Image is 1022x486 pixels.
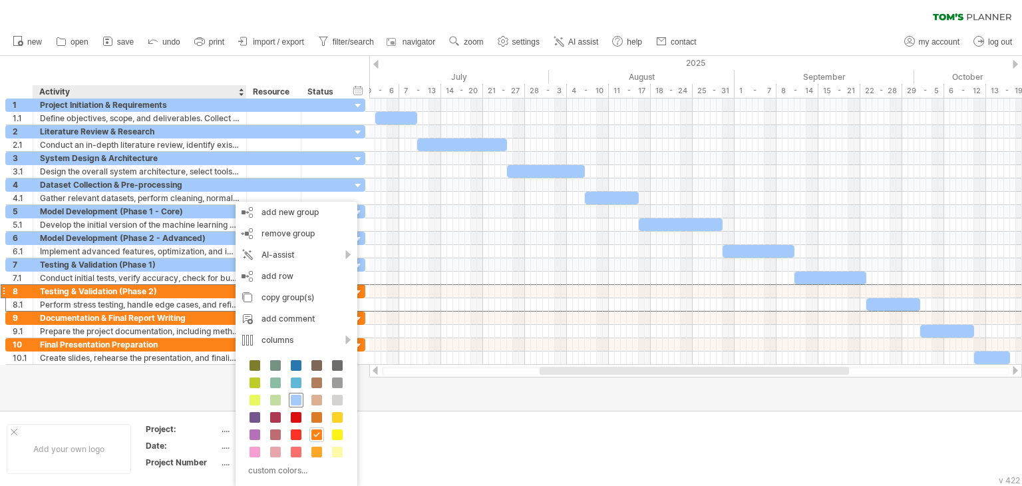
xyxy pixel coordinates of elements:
[253,37,304,47] span: import / export
[363,70,549,84] div: July 2025
[9,33,46,51] a: new
[40,298,240,311] div: Perform stress testing, handle edge cases, and refine performance.
[253,85,293,99] div: Resource
[333,37,374,47] span: filter/search
[40,325,240,338] div: Prepare the project documentation, including methodology, results, and analysis.
[307,85,337,99] div: Status
[483,84,525,98] div: 21 - 27
[464,37,483,47] span: zoom
[222,423,333,435] div: ....
[236,287,357,308] div: copy group(s)
[13,272,33,284] div: 7.1
[40,125,240,138] div: Literature Review & Research
[860,84,902,98] div: 22 - 28
[901,33,963,51] a: my account
[919,37,959,47] span: my account
[40,152,240,164] div: System Design & Architecture
[627,37,642,47] span: help
[40,165,240,178] div: Design the overall system architecture, select tools/technologies, and prepare system diagrams.
[40,232,240,244] div: Model Development (Phase 2 - Advanced)
[261,228,315,238] span: remove group
[13,298,33,311] div: 8.1
[13,232,33,244] div: 6
[117,37,134,47] span: save
[13,218,33,231] div: 5.1
[550,33,602,51] a: AI assist
[236,266,357,287] div: add row
[209,37,224,47] span: print
[818,84,860,98] div: 15 - 21
[40,112,240,124] div: Define objectives, scope, and deliverables. Collect initial requirements and identify key stakeho...
[13,178,33,191] div: 4
[236,330,357,351] div: columns
[441,84,483,98] div: 14 - 20
[27,37,42,47] span: new
[13,338,33,351] div: 10
[735,84,776,98] div: 1 - 7
[40,218,240,231] div: Develop the initial version of the machine learning model or system artefact.
[13,352,33,364] div: 10.1
[13,205,33,218] div: 5
[399,84,441,98] div: 7 - 13
[512,37,540,47] span: settings
[40,258,240,271] div: Testing & Validation (Phase 1)
[776,84,818,98] div: 8 - 14
[13,285,33,298] div: 8
[99,33,138,51] a: save
[71,37,88,47] span: open
[146,440,219,451] div: Date:
[13,245,33,258] div: 6.1
[40,138,240,151] div: Conduct an in-depth literature review, identify existing solutions, and establish theoretical fou...
[39,85,239,99] div: Activity
[357,84,399,98] div: 30 - 6
[13,258,33,271] div: 7
[494,33,544,51] a: settings
[549,70,735,84] div: August 2025
[146,423,219,435] div: Project:
[315,33,378,51] a: filter/search
[40,285,240,298] div: Testing & Validation (Phase 2)
[13,152,33,164] div: 3
[236,202,357,223] div: add new group
[403,37,435,47] span: navigator
[525,84,567,98] div: 28 - 3
[999,475,1020,485] div: v 422
[7,424,131,474] div: Add your own logo
[40,272,240,284] div: Conduct initial tests, verify accuracy, check for bugs, and evaluate performance.
[13,192,33,204] div: 4.1
[988,37,1012,47] span: log out
[146,457,219,468] div: Project Number
[144,33,184,51] a: undo
[242,461,347,479] div: custom colors...
[970,33,1016,51] a: log out
[162,37,180,47] span: undo
[13,138,33,151] div: 2.1
[385,33,439,51] a: navigator
[191,33,228,51] a: print
[40,352,240,364] div: Create slides, rehearse the presentation, and finalize the artefact for submission.
[40,205,240,218] div: Model Development (Phase 1 - Core)
[609,33,646,51] a: help
[13,325,33,338] div: 9.1
[609,84,651,98] div: 11 - 17
[235,33,308,51] a: import / export
[13,99,33,111] div: 1
[446,33,487,51] a: zoom
[40,312,240,324] div: Documentation & Final Report Writing
[222,457,333,468] div: ....
[13,125,33,138] div: 2
[40,245,240,258] div: Implement advanced features, optimization, and improvements based on feedback.
[236,244,357,266] div: AI-assist
[693,84,735,98] div: 25 - 31
[653,33,701,51] a: contact
[651,84,693,98] div: 18 - 24
[944,84,986,98] div: 6 - 12
[671,37,697,47] span: contact
[568,37,598,47] span: AI assist
[222,440,333,451] div: ....
[13,165,33,178] div: 3.1
[40,192,240,204] div: Gather relevant datasets, perform cleaning, normalization, and feature extraction.
[53,33,92,51] a: open
[40,338,240,351] div: Final Presentation Preparation
[236,308,357,330] div: add comment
